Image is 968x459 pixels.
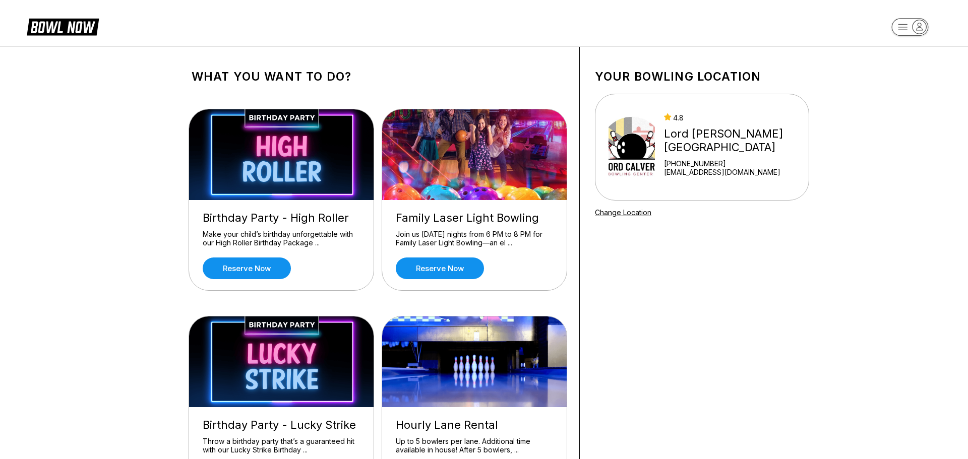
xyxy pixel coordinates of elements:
a: Change Location [595,208,651,217]
div: Birthday Party - Lucky Strike [203,418,360,432]
h1: Your bowling location [595,70,809,84]
div: 4.8 [664,113,805,122]
div: Family Laser Light Bowling [396,211,553,225]
img: Family Laser Light Bowling [382,109,568,200]
a: Reserve now [203,257,291,279]
div: Make your child’s birthday unforgettable with our High Roller Birthday Package ... [203,230,360,247]
img: Lord Calvert Bowling Center [609,109,655,185]
div: Birthday Party - High Roller [203,211,360,225]
h1: What you want to do? [192,70,564,84]
div: Lord [PERSON_NAME][GEOGRAPHIC_DATA] [664,127,805,154]
div: [PHONE_NUMBER] [664,159,805,168]
a: Reserve now [396,257,484,279]
a: [EMAIL_ADDRESS][DOMAIN_NAME] [664,168,805,176]
img: Birthday Party - High Roller [189,109,375,200]
div: Throw a birthday party that’s a guaranteed hit with our Lucky Strike Birthday ... [203,437,360,454]
div: Up to 5 bowlers per lane. Additional time available in house! After 5 bowlers, ... [396,437,553,454]
img: Birthday Party - Lucky Strike [189,316,375,407]
div: Hourly Lane Rental [396,418,553,432]
img: Hourly Lane Rental [382,316,568,407]
div: Join us [DATE] nights from 6 PM to 8 PM for Family Laser Light Bowling—an el ... [396,230,553,247]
